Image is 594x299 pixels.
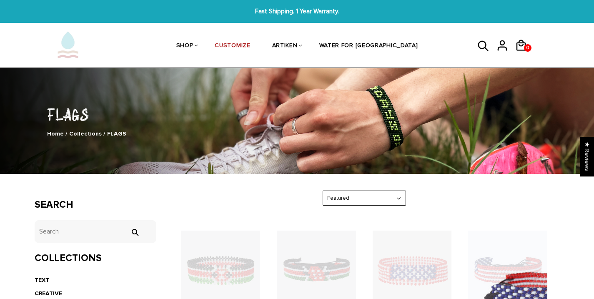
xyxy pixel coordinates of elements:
[515,54,534,55] a: 0
[35,199,157,211] h3: Search
[35,276,49,284] a: TEXT
[35,220,157,243] input: Search
[176,24,193,68] a: SHOP
[69,130,102,137] a: Collections
[35,290,62,297] a: CREATIVE
[580,137,594,176] div: Click to open Judge.me floating reviews tab
[35,103,560,125] h1: FLAGS
[319,24,418,68] a: WATER FOR [GEOGRAPHIC_DATA]
[35,252,157,264] h3: Collections
[65,130,68,137] span: /
[272,24,298,68] a: ARTIKEN
[107,130,126,137] span: FLAGS
[524,42,531,54] span: 0
[183,7,411,16] span: Fast Shipping. 1 Year Warranty.
[47,130,64,137] a: Home
[215,24,250,68] a: CUSTOMIZE
[126,229,143,236] input: Search
[103,130,105,137] span: /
